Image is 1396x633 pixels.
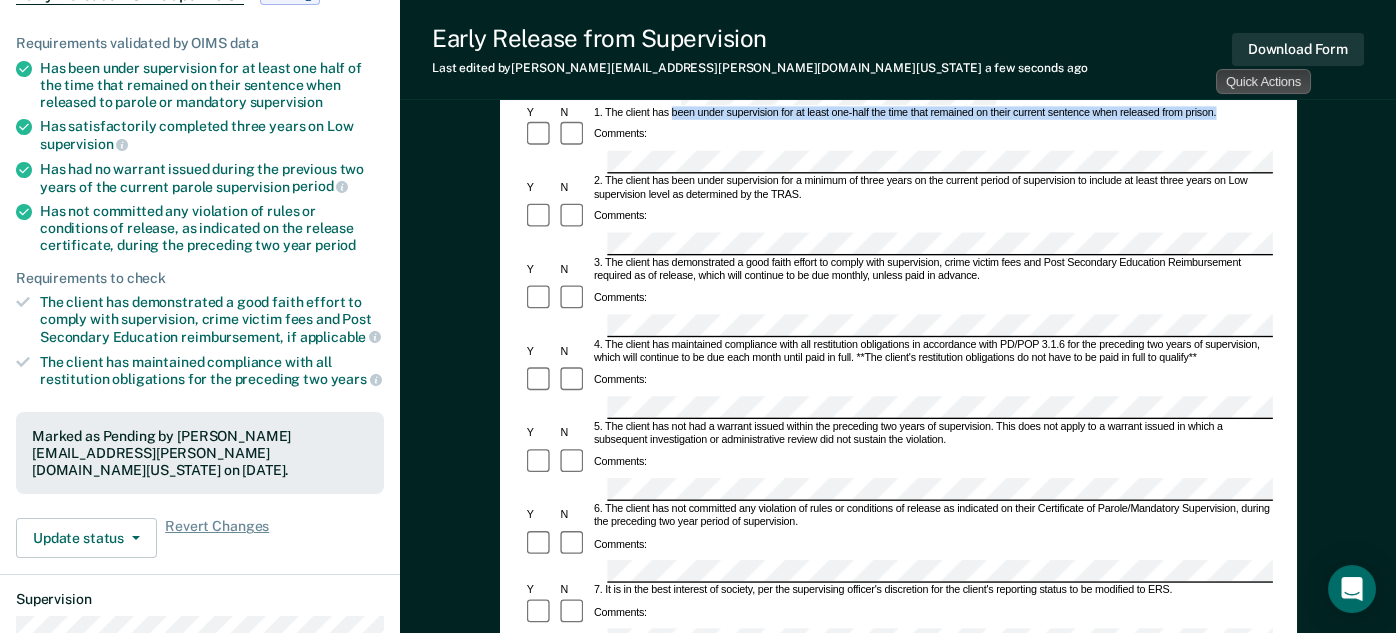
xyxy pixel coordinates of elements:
div: 3. The client has demonstrated a good faith effort to comply with supervision, crime victim fees ... [591,256,1273,283]
div: 4. The client has maintained compliance with all restitution obligations in accordance with PD/PO... [591,338,1273,365]
button: Download Form [1232,33,1364,66]
div: 6. The client has not committed any violation of rules or conditions of release as indicated on t... [591,502,1273,529]
div: Has not committed any violation of rules or conditions of release, as indicated on the release ce... [40,203,384,253]
div: Y [524,584,558,597]
div: Y [524,427,558,440]
div: Comments: [591,292,649,305]
div: N [557,345,591,358]
div: Comments: [591,607,649,620]
div: Has been under supervision for at least one half of the time that remained on their sentence when... [40,60,384,110]
span: period [292,178,348,194]
div: Y [524,106,558,119]
div: Requirements to check [16,270,384,287]
div: The client has demonstrated a good faith effort to comply with supervision, crime victim fees and... [40,294,384,345]
div: N [557,584,591,597]
span: supervision [250,94,323,110]
div: 1. The client has been under supervision for at least one-half the time that remained on their cu... [591,106,1273,119]
dt: Supervision [16,591,384,608]
div: Has had no warrant issued during the previous two years of the current parole supervision [40,161,384,195]
div: Comments: [591,374,649,387]
button: Update status [16,518,157,558]
div: Has satisfactorily completed three years on Low [40,118,384,152]
div: Comments: [591,538,649,551]
span: years [331,371,382,387]
div: Comments: [591,456,649,469]
div: N [557,263,591,276]
div: Y [524,181,558,194]
div: Y [524,509,558,522]
div: N [557,106,591,119]
div: 2. The client has been under supervision for a minimum of three years on the current period of su... [591,174,1273,201]
div: 7. It is in the best interest of society, per the supervising officer's discretion for the client... [591,584,1273,597]
div: Marked as Pending by [PERSON_NAME][EMAIL_ADDRESS][PERSON_NAME][DOMAIN_NAME][US_STATE] on [DATE]. [32,428,368,478]
span: a few seconds ago [985,61,1088,75]
span: applicable [300,329,381,345]
div: N [557,427,591,440]
div: Comments: [591,128,649,141]
div: N [557,509,591,522]
div: Y [524,263,558,276]
div: N [557,181,591,194]
span: period [315,237,356,253]
span: Revert Changes [165,518,269,558]
div: Y [524,345,558,358]
div: Early Release from Supervision [432,24,1088,53]
div: Last edited by [PERSON_NAME][EMAIL_ADDRESS][PERSON_NAME][DOMAIN_NAME][US_STATE] [432,61,1088,75]
span: supervision [40,136,128,152]
div: Open Intercom Messenger [1328,565,1376,613]
div: Comments: [591,210,649,223]
div: The client has maintained compliance with all restitution obligations for the preceding two [40,354,384,388]
div: Requirements validated by OIMS data [16,35,384,52]
div: 5. The client has not had a warrant issued within the preceding two years of supervision. This do... [591,420,1273,447]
